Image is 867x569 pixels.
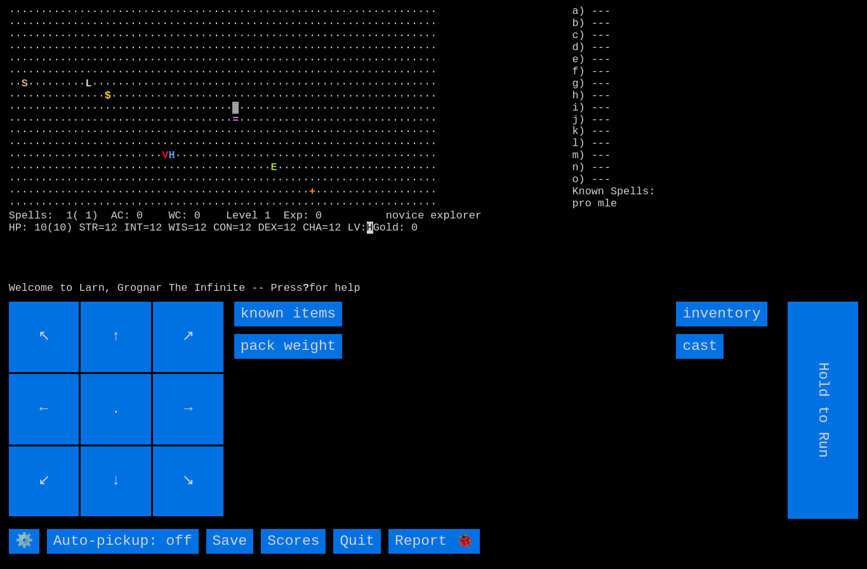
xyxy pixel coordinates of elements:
font: L [86,77,92,90]
font: E [271,161,277,173]
input: ↑ [81,302,151,372]
input: Scores [261,529,326,554]
b: ? [303,282,309,294]
input: ⚙️ [9,529,39,554]
stats: a) --- b) --- c) --- d) --- e) --- f) --- g) --- h) --- i) --- j) --- k) --- l) --- m) --- n) ---... [572,6,859,177]
font: = [232,114,239,126]
font: H [168,149,175,161]
input: Quit [333,529,381,554]
input: cast [676,334,724,359]
input: ↖ [9,302,79,372]
font: $ [105,90,111,102]
font: V [162,149,168,161]
input: Report 🐞 [388,529,480,554]
input: → [153,374,223,445]
input: ↓ [81,446,151,517]
font: + [309,185,315,197]
input: Auto-pickup: off [47,529,199,554]
input: ← [9,374,79,445]
font: S [22,77,28,90]
larn: ··································································· ·····························... [9,6,555,290]
input: Save [206,529,254,554]
input: ↗ [153,302,223,372]
input: ↘ [153,446,223,517]
input: . [81,374,151,445]
mark: H [367,222,373,234]
input: inventory [676,302,767,326]
input: known items [234,302,342,326]
input: Hold to Run [788,302,859,519]
input: ↙ [9,446,79,517]
input: pack weight [234,334,342,359]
